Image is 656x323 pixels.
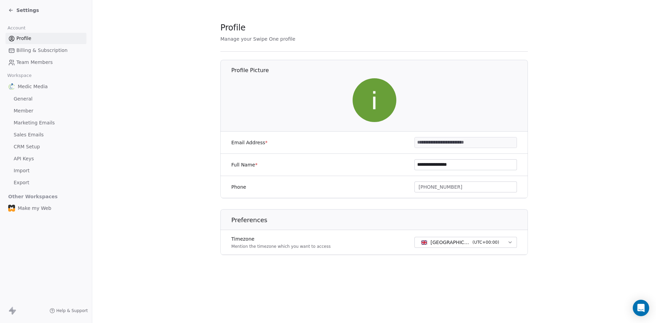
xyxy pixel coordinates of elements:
h1: Profile Picture [231,67,528,74]
span: Settings [16,7,39,14]
h1: Preferences [231,216,528,224]
span: Make my Web [18,205,51,212]
span: Billing & Subscription [16,47,68,54]
label: Timezone [231,235,331,242]
button: [PHONE_NUMBER] [414,181,517,192]
p: Mention the timezone which you want to access [231,244,331,249]
div: Open Intercom Messenger [633,300,649,316]
span: Import [14,167,29,174]
a: Member [5,105,86,117]
img: favicon-orng.png [8,205,15,212]
span: Manage your Swipe One profile [220,36,295,42]
a: General [5,93,86,105]
a: CRM Setup [5,141,86,152]
span: Account [4,23,28,33]
span: Marketing Emails [14,119,55,126]
span: [GEOGRAPHIC_DATA] - GMT [430,239,470,246]
a: Settings [8,7,39,14]
a: Marketing Emails [5,117,86,129]
span: Medic Media [18,83,48,90]
label: Email Address [231,139,268,146]
img: S3PZrSXoLasMS-n24I8Yr3an1puoe3ApFE3Dq4ZdNrw [353,78,396,122]
label: Full Name [231,161,258,168]
span: [PHONE_NUMBER] [419,184,462,191]
a: Billing & Subscription [5,45,86,56]
a: Profile [5,33,86,44]
label: Phone [231,184,246,190]
span: Sales Emails [14,131,44,138]
span: Export [14,179,29,186]
span: Member [14,107,33,115]
button: [GEOGRAPHIC_DATA] - GMT(UTC+00:00) [414,237,517,248]
a: Help & Support [50,308,88,313]
span: Profile [220,23,246,33]
a: Sales Emails [5,129,86,140]
span: Help & Support [56,308,88,313]
span: Team Members [16,59,53,66]
span: General [14,95,32,103]
span: API Keys [14,155,34,162]
img: Logoicon.png [8,83,15,90]
span: Workspace [4,70,35,81]
a: Team Members [5,57,86,68]
a: Export [5,177,86,188]
a: API Keys [5,153,86,164]
a: Import [5,165,86,176]
span: CRM Setup [14,143,40,150]
span: Profile [16,35,31,42]
span: ( UTC+00:00 ) [473,239,499,245]
span: Other Workspaces [5,191,60,202]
